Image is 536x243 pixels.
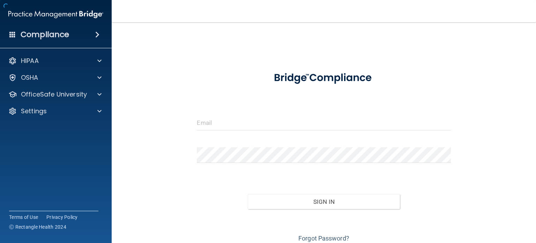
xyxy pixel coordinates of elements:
a: OfficeSafe University [8,90,102,99]
a: Forgot Password? [298,235,349,242]
p: HIPAA [21,57,39,65]
a: Privacy Policy [46,214,78,221]
a: HIPAA [8,57,102,65]
input: Email [197,115,451,130]
a: OSHA [8,73,102,82]
p: OSHA [21,73,38,82]
img: bridge_compliance_login_screen.278c3ca4.svg [263,64,385,92]
img: PMB logo [8,7,103,21]
a: Terms of Use [9,214,38,221]
p: OfficeSafe University [21,90,87,99]
a: Settings [8,107,102,115]
h4: Compliance [21,30,69,40]
span: Ⓒ Rectangle Health 2024 [9,223,66,230]
p: Settings [21,107,47,115]
button: Sign In [248,194,400,209]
